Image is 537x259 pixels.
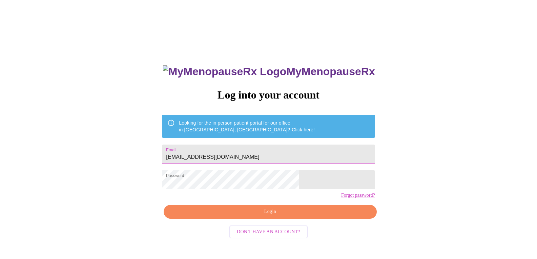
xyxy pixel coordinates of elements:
a: Don't have an account? [228,228,309,234]
button: Login [164,205,376,219]
img: MyMenopauseRx Logo [163,65,286,78]
span: Don't have an account? [237,228,300,236]
a: Click here! [292,127,315,132]
button: Don't have an account? [229,225,308,239]
span: Login [171,208,369,216]
h3: MyMenopauseRx [163,65,375,78]
div: Looking for the in person patient portal for our office in [GEOGRAPHIC_DATA], [GEOGRAPHIC_DATA]? [179,117,315,136]
h3: Log into your account [162,89,375,101]
a: Forgot password? [341,193,375,198]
